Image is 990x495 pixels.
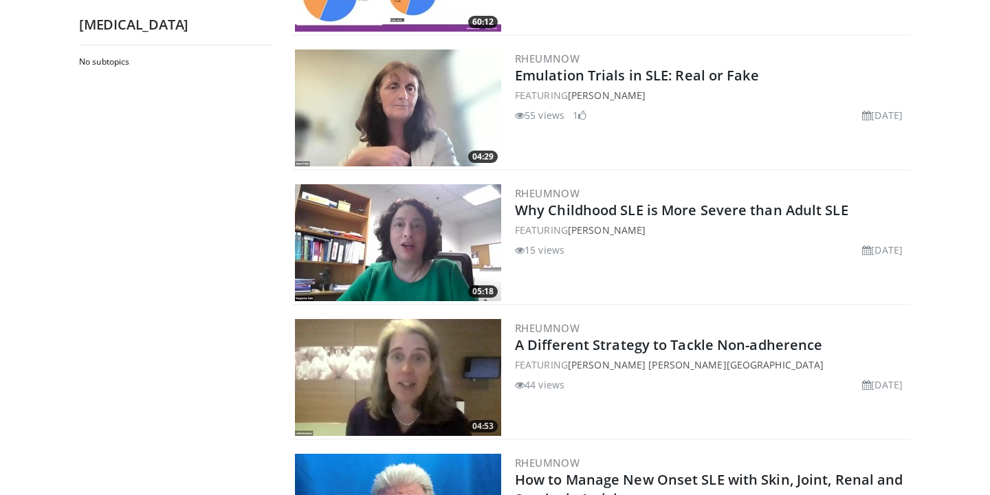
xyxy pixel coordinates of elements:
[515,456,580,470] a: RheumNow
[862,243,903,257] li: [DATE]
[515,223,908,237] div: FEATURING
[515,377,564,392] li: 44 views
[515,357,908,372] div: FEATURING
[79,16,272,34] h2: [MEDICAL_DATA]
[295,319,501,436] a: 04:53
[515,243,564,257] li: 15 views
[515,88,908,102] div: FEATURING
[295,184,501,301] a: 05:18
[468,16,498,28] span: 60:12
[515,52,580,65] a: RheumNow
[79,56,268,67] h2: No subtopics
[295,49,501,166] img: 83077b97-5863-4f33-a137-e41a65652f3d.300x170_q85_crop-smart_upscale.jpg
[295,319,501,436] img: 121c4b07-34e7-4431-aa0c-3c8f00cedc7e.300x170_q85_crop-smart_upscale.jpg
[515,66,759,85] a: Emulation Trials in SLE: Real or Fake
[568,223,646,236] a: [PERSON_NAME]
[515,186,580,200] a: RheumNow
[295,49,501,166] a: 04:29
[515,108,564,122] li: 55 views
[468,420,498,432] span: 04:53
[468,285,498,298] span: 05:18
[568,89,646,102] a: [PERSON_NAME]
[568,358,824,371] a: [PERSON_NAME] [PERSON_NAME][GEOGRAPHIC_DATA]
[295,184,501,301] img: 5c58db43-038a-4188-9c02-cd34bc403fa2.300x170_q85_crop-smart_upscale.jpg
[573,108,586,122] li: 1
[515,321,580,335] a: RheumNow
[862,108,903,122] li: [DATE]
[862,377,903,392] li: [DATE]
[468,151,498,163] span: 04:29
[515,201,848,219] a: Why Childhood SLE is More Severe than Adult SLE
[515,335,822,354] a: A Different Strategy to Tackle Non-adherence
